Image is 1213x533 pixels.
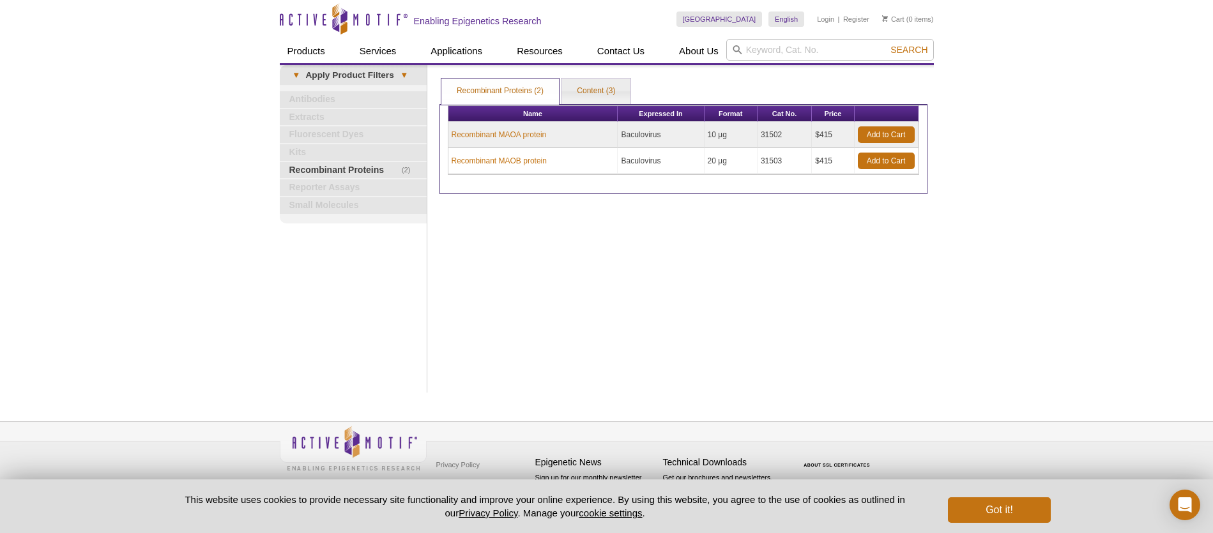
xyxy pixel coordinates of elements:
[948,497,1050,523] button: Got it!
[705,122,758,148] td: 10 µg
[423,39,490,63] a: Applications
[882,15,904,24] a: Cart
[618,106,704,122] th: Expressed In
[887,44,931,56] button: Search
[858,153,915,169] a: Add to Cart
[280,422,427,474] img: Active Motif,
[758,148,812,174] td: 31503
[448,106,618,122] th: Name
[352,39,404,63] a: Services
[402,162,418,179] span: (2)
[452,155,547,167] a: Recombinant MAOB protein
[561,79,630,104] a: Content (3)
[791,444,887,472] table: Click to Verify - This site chose Symantec SSL for secure e-commerce and confidential communicati...
[663,457,784,468] h4: Technical Downloads
[433,474,500,493] a: Terms & Conditions
[671,39,726,63] a: About Us
[838,11,840,27] li: |
[663,472,784,505] p: Get our brochures and newsletters, or request them by mail.
[280,197,427,214] a: Small Molecules
[726,39,934,61] input: Keyword, Cat. No.
[812,148,854,174] td: $415
[286,70,306,81] span: ▾
[705,148,758,174] td: 20 µg
[509,39,570,63] a: Resources
[882,11,934,27] li: (0 items)
[758,122,812,148] td: 31502
[280,126,427,143] a: Fluorescent Dyes
[452,129,547,140] a: Recombinant MAOA protein
[280,162,427,179] a: (2)Recombinant Proteins
[1170,490,1200,520] div: Open Intercom Messenger
[433,455,483,474] a: Privacy Policy
[535,472,657,516] p: Sign up for our monthly newsletter highlighting recent publications in the field of epigenetics.
[812,122,854,148] td: $415
[890,45,927,55] span: Search
[394,70,414,81] span: ▾
[590,39,652,63] a: Contact Us
[414,15,542,27] h2: Enabling Epigenetics Research
[163,493,927,520] p: This website uses cookies to provide necessary site functionality and improve your online experie...
[280,109,427,126] a: Extracts
[758,106,812,122] th: Cat No.
[676,11,763,27] a: [GEOGRAPHIC_DATA]
[280,91,427,108] a: Antibodies
[804,463,870,467] a: ABOUT SSL CERTIFICATES
[843,15,869,24] a: Register
[441,79,559,104] a: Recombinant Proteins (2)
[858,126,915,143] a: Add to Cart
[535,457,657,468] h4: Epigenetic News
[768,11,804,27] a: English
[280,144,427,161] a: Kits
[579,507,642,518] button: cookie settings
[280,39,333,63] a: Products
[280,179,427,196] a: Reporter Assays
[280,65,427,86] a: ▾Apply Product Filters▾
[812,106,854,122] th: Price
[618,148,704,174] td: Baculovirus
[459,507,517,518] a: Privacy Policy
[705,106,758,122] th: Format
[817,15,834,24] a: Login
[882,15,888,22] img: Your Cart
[618,122,704,148] td: Baculovirus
